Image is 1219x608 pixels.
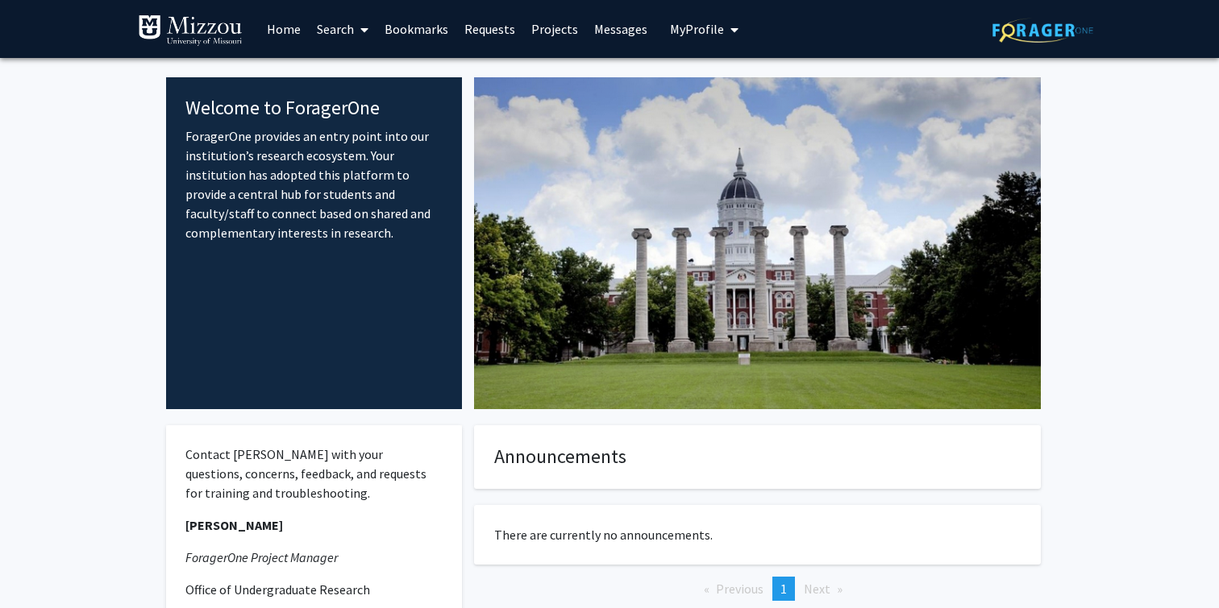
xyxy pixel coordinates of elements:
h4: Announcements [494,445,1021,469]
a: Messages [586,1,655,57]
a: Projects [523,1,586,57]
iframe: Chat [12,536,69,596]
img: University of Missouri Logo [138,14,243,47]
strong: [PERSON_NAME] [185,517,283,533]
img: ForagerOne Logo [992,18,1093,43]
span: My Profile [670,21,724,37]
a: Bookmarks [377,1,456,57]
span: 1 [780,581,787,597]
span: Next [804,581,830,597]
em: ForagerOne Project Manager [185,549,338,565]
p: ForagerOne provides an entry point into our institution’s research ecosystem. Your institution ha... [185,126,443,242]
h4: Welcome to ForagerOne [185,97,443,120]
a: Requests [456,1,523,57]
span: Previous [716,581,763,597]
p: Contact [PERSON_NAME] with your questions, concerns, feedback, and requests for training and trou... [185,445,443,503]
ul: Pagination [474,577,1041,601]
p: There are currently no announcements. [494,525,1021,544]
a: Search [309,1,377,57]
p: Office of Undergraduate Research [185,580,443,599]
a: Home [259,1,309,57]
img: Cover Image [474,77,1041,409]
